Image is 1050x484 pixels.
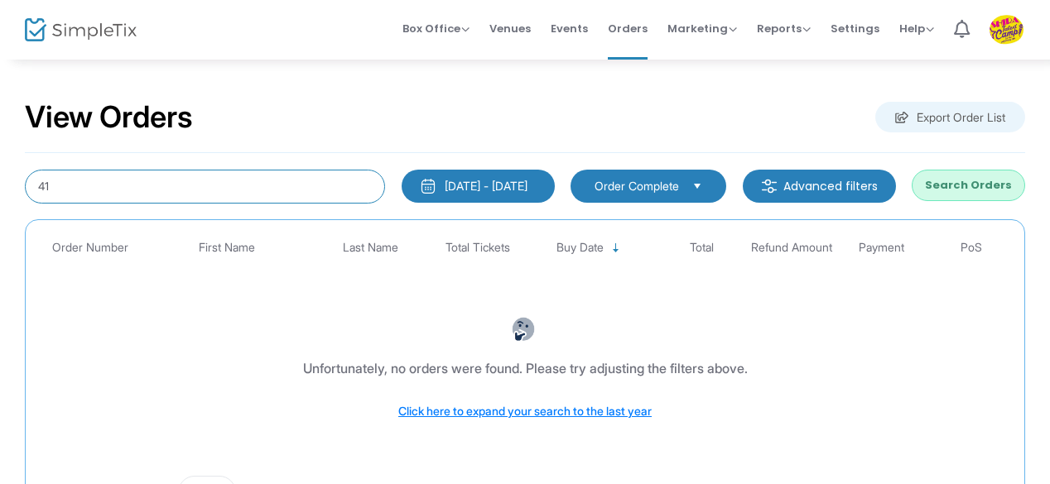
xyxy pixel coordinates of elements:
[402,170,555,203] button: [DATE] - [DATE]
[912,170,1025,201] button: Search Orders
[899,21,934,36] span: Help
[743,170,896,203] m-button: Advanced filters
[433,228,523,267] th: Total Tickets
[859,241,904,255] span: Payment
[686,177,709,195] button: Select
[25,99,193,136] h2: View Orders
[34,228,1016,469] div: Data table
[551,7,588,50] span: Events
[757,21,811,36] span: Reports
[398,404,652,418] span: Click here to expand your search to the last year
[402,21,470,36] span: Box Office
[52,241,128,255] span: Order Number
[667,21,737,36] span: Marketing
[489,7,531,50] span: Venues
[761,178,778,194] img: filter
[445,178,527,194] div: [DATE] - [DATE]
[343,241,398,255] span: Last Name
[25,170,385,204] input: Search by name, email, phone, order number, ip address, or last 4 digits of card
[609,242,623,255] span: Sortable
[961,241,982,255] span: PoS
[199,241,255,255] span: First Name
[595,178,679,194] span: Order Complete
[747,228,836,267] th: Refund Amount
[556,241,604,255] span: Buy Date
[608,7,648,50] span: Orders
[831,7,879,50] span: Settings
[303,358,748,378] div: Unfortunately, no orders were found. Please try adjusting the filters above.
[420,178,436,194] img: monthly
[657,228,747,267] th: Total
[511,317,536,342] img: face-thinking.png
